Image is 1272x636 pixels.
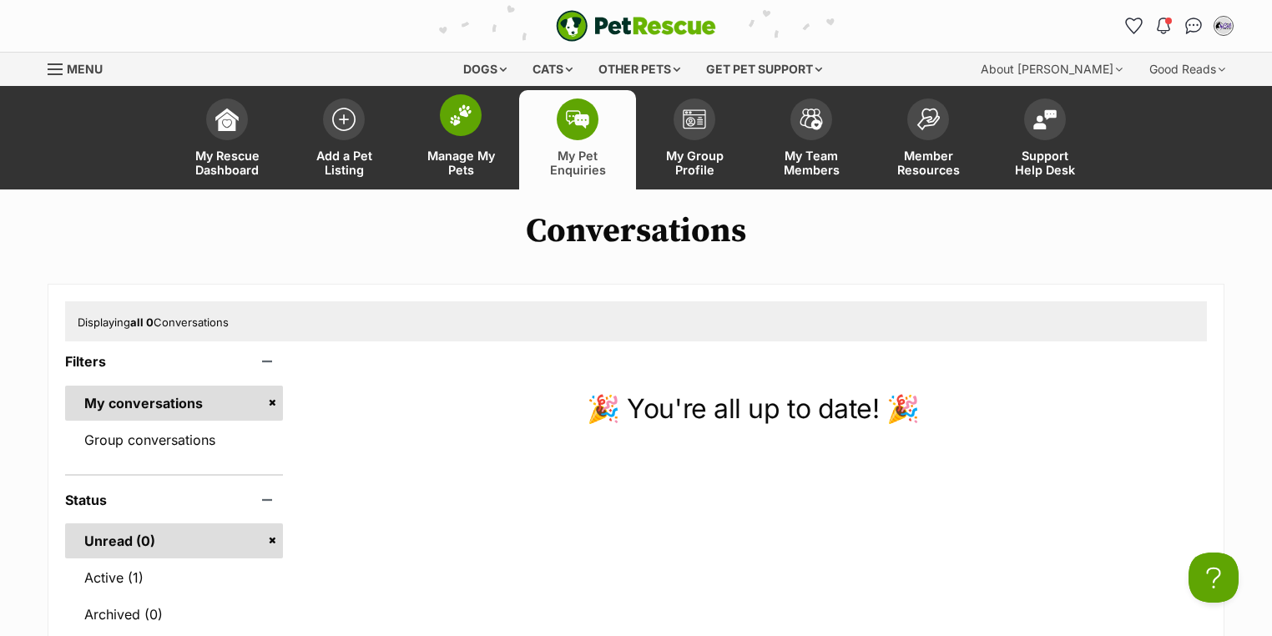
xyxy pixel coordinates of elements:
img: Bianca profile pic [1215,18,1232,34]
img: chat-41dd97257d64d25036548639549fe6c8038ab92f7586957e7f3b1b290dea8141.svg [1185,18,1203,34]
a: My conversations [65,386,283,421]
span: Menu [67,62,103,76]
a: Menu [48,53,114,83]
a: PetRescue [556,10,716,42]
img: help-desk-icon-fdf02630f3aa405de69fd3d07c3f3aa587a6932b1a1747fa1d2bba05be0121f9.svg [1033,109,1057,129]
span: My Group Profile [657,149,732,177]
img: member-resources-icon-8e73f808a243e03378d46382f2149f9095a855e16c252ad45f914b54edf8863c.svg [916,108,940,130]
img: notifications-46538b983faf8c2785f20acdc204bb7945ddae34d4c08c2a6579f10ce5e182be.svg [1157,18,1170,34]
a: Add a Pet Listing [285,90,402,189]
button: My account [1210,13,1237,39]
div: Cats [521,53,584,86]
div: Dogs [452,53,518,86]
p: 🎉 You're all up to date! 🎉 [300,389,1207,429]
a: My Group Profile [636,90,753,189]
img: manage-my-pets-icon-02211641906a0b7f246fdf0571729dbe1e7629f14944591b6c1af311fb30b64b.svg [449,104,472,126]
header: Status [65,492,283,507]
a: Support Help Desk [987,90,1103,189]
span: Displaying Conversations [78,315,229,329]
div: About [PERSON_NAME] [969,53,1134,86]
img: dashboard-icon-eb2f2d2d3e046f16d808141f083e7271f6b2e854fb5c12c21221c1fb7104beca.svg [215,108,239,131]
span: My Pet Enquiries [540,149,615,177]
div: Get pet support [694,53,834,86]
a: My Pet Enquiries [519,90,636,189]
a: Unread (0) [65,523,283,558]
span: My Team Members [774,149,849,177]
a: Group conversations [65,422,283,457]
a: Member Resources [870,90,987,189]
a: Conversations [1180,13,1207,39]
a: My Team Members [753,90,870,189]
span: Add a Pet Listing [306,149,381,177]
img: team-members-icon-5396bd8760b3fe7c0b43da4ab00e1e3bb1a5d9ba89233759b79545d2d3fc5d0d.svg [800,109,823,130]
a: Favourites [1120,13,1147,39]
strong: all 0 [130,315,154,329]
img: logo-e224e6f780fb5917bec1dbf3a21bbac754714ae5b6737aabdf751b685950b380.svg [556,10,716,42]
span: My Rescue Dashboard [189,149,265,177]
div: Other pets [587,53,692,86]
a: Manage My Pets [402,90,519,189]
img: pet-enquiries-icon-7e3ad2cf08bfb03b45e93fb7055b45f3efa6380592205ae92323e6603595dc1f.svg [566,110,589,129]
a: Active (1) [65,560,283,595]
span: Manage My Pets [423,149,498,177]
a: My Rescue Dashboard [169,90,285,189]
button: Notifications [1150,13,1177,39]
img: group-profile-icon-3fa3cf56718a62981997c0bc7e787c4b2cf8bcc04b72c1350f741eb67cf2f40e.svg [683,109,706,129]
a: Archived (0) [65,597,283,632]
div: Good Reads [1138,53,1237,86]
ul: Account quick links [1120,13,1237,39]
span: Member Resources [891,149,966,177]
iframe: Help Scout Beacon - Open [1189,553,1239,603]
span: Support Help Desk [1007,149,1083,177]
img: add-pet-listing-icon-0afa8454b4691262ce3f59096e99ab1cd57d4a30225e0717b998d2c9b9846f56.svg [332,108,356,131]
header: Filters [65,354,283,369]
